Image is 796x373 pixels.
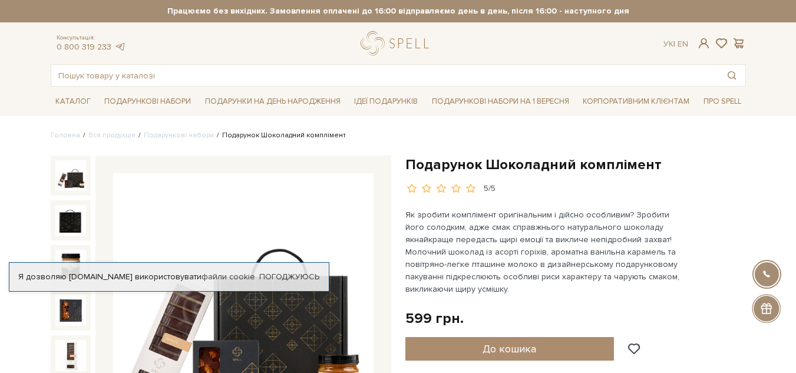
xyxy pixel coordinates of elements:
div: 599 грн. [405,309,464,328]
img: Подарунок Шоколадний комплімент [55,160,86,191]
strong: Працюємо без вихідних. Замовлення оплачені до 16:00 відправляємо день в день, після 16:00 - насту... [51,6,746,16]
div: Я дозволяю [DOMAIN_NAME] використовувати [9,272,329,282]
a: Корпоративним клієнтам [578,91,694,111]
div: Ук [663,39,688,49]
button: До кошика [405,337,615,361]
img: Подарунок Шоколадний комплімент [55,340,86,371]
a: logo [361,31,434,55]
span: | [673,39,675,49]
a: Вся продукція [88,131,136,140]
a: Погоджуюсь [259,272,319,282]
p: Як зробити комплімент оригінальним і дійсно особливим? Зробити його солодким, адже смак справжньо... [405,209,682,295]
a: Подарункові набори [100,93,196,111]
div: 5/5 [484,183,496,194]
a: Каталог [51,93,95,111]
img: Подарунок Шоколадний комплімент [55,250,86,280]
input: Пошук товару у каталозі [51,65,718,86]
button: Пошук товару у каталозі [718,65,745,86]
span: До кошика [483,342,536,355]
a: файли cookie [202,272,255,282]
h1: Подарунок Шоколадний комплімент [405,156,746,174]
a: telegram [114,42,126,52]
a: Подарункові набори на 1 Вересня [427,91,574,111]
img: Подарунок Шоколадний комплімент [55,205,86,236]
a: 0 800 319 233 [57,42,111,52]
a: Подарунки на День народження [200,93,345,111]
a: Подарункові набори [144,131,214,140]
a: Головна [51,131,80,140]
li: Подарунок Шоколадний комплімент [214,130,346,141]
span: Консультація: [57,34,126,42]
a: Про Spell [699,93,746,111]
a: Ідеї подарунків [349,93,422,111]
a: En [678,39,688,49]
img: Подарунок Шоколадний комплімент [55,295,86,326]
